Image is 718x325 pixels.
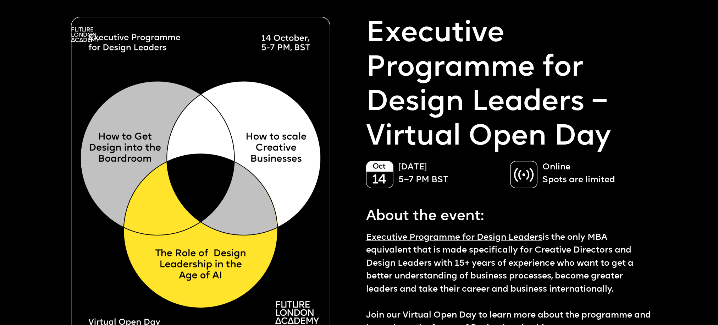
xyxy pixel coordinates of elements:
img: A logo saying in 3 lines: Future London Academy [71,27,100,42]
a: Executive Programme for Design Leaders [366,233,542,242]
p: Executive Programme for Design Leaders – Virtual Open Day [366,17,654,155]
p: [DATE] 5–7 PM BST [398,161,503,187]
p: About the event: [366,202,654,227]
p: Online Spots are limited [542,161,647,187]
